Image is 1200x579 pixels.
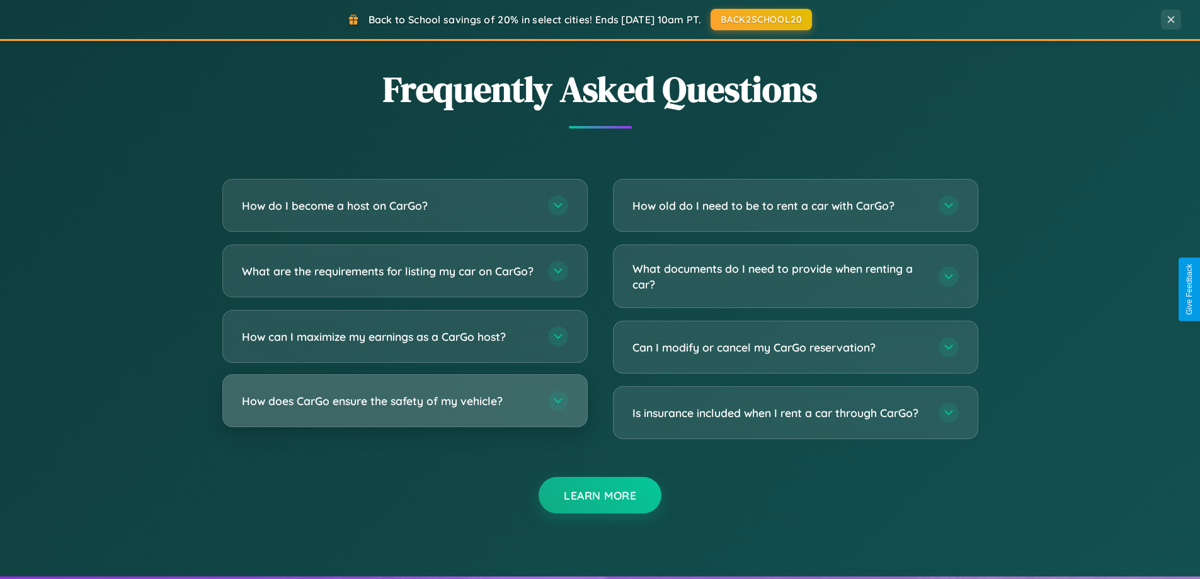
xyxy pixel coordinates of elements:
[711,9,812,30] button: BACK2SCHOOL20
[632,340,926,355] h3: Can I modify or cancel my CarGo reservation?
[539,477,661,513] button: Learn More
[242,393,535,409] h3: How does CarGo ensure the safety of my vehicle?
[242,198,535,214] h3: How do I become a host on CarGo?
[242,263,535,279] h3: What are the requirements for listing my car on CarGo?
[632,405,926,421] h3: Is insurance included when I rent a car through CarGo?
[369,13,701,26] span: Back to School savings of 20% in select cities! Ends [DATE] 10am PT.
[632,198,926,214] h3: How old do I need to be to rent a car with CarGo?
[242,329,535,345] h3: How can I maximize my earnings as a CarGo host?
[222,65,978,113] h2: Frequently Asked Questions
[632,261,926,292] h3: What documents do I need to provide when renting a car?
[1185,264,1194,315] div: Give Feedback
